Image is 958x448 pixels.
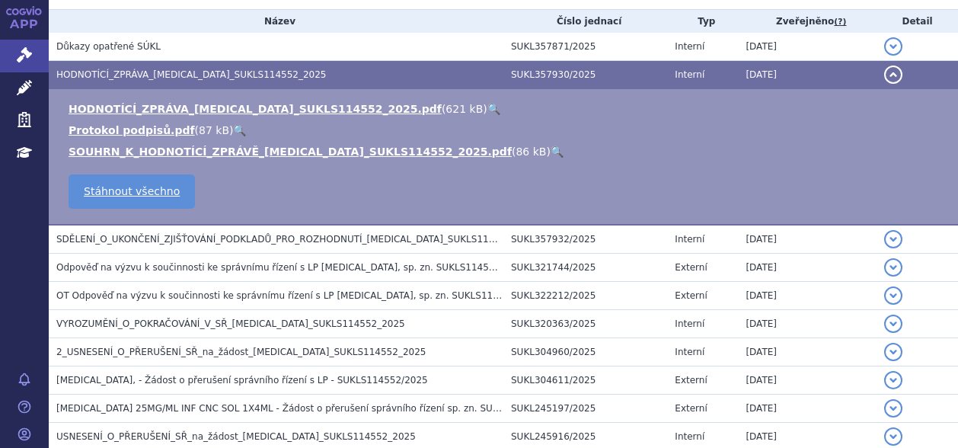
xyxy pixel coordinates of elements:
[884,286,902,305] button: detail
[667,10,738,33] th: Typ
[738,10,877,33] th: Zveřejněno
[233,124,246,136] a: 🔍
[69,123,943,138] li: ( )
[884,399,902,418] button: detail
[69,103,442,115] a: HODNOTÍCÍ_ZPRÁVA_[MEDICAL_DATA]_SUKLS114552_2025.pdf
[503,395,667,423] td: SUKL245197/2025
[675,375,707,386] span: Externí
[56,347,426,357] span: 2_USNESENÍ_O_PŘERUŠENÍ_SŘ_na_žádost_KEYTRUDA_SUKLS114552_2025
[884,427,902,446] button: detail
[738,225,877,254] td: [DATE]
[503,61,667,89] td: SUKL357930/2025
[884,343,902,361] button: detail
[884,230,902,248] button: detail
[884,315,902,333] button: detail
[503,338,667,366] td: SUKL304960/2025
[56,262,564,273] span: Odpověď na výzvu k součinnosti ke správnímu řízení s LP Keytruda, sp. zn. SUKLS114552/2025 - část 1
[738,33,877,61] td: [DATE]
[675,347,704,357] span: Interní
[738,61,877,89] td: [DATE]
[884,37,902,56] button: detail
[56,69,327,80] span: HODNOTÍCÍ_ZPRÁVA_KEYTRUDA_SUKLS114552_2025
[503,282,667,310] td: SUKL322212/2025
[56,290,672,301] span: OT Odpověď na výzvu k součinnosti ke správnímu řízení s LP Keytruda, sp. zn. SUKLS114552/2025 - Č...
[738,366,877,395] td: [DATE]
[69,101,943,117] li: ( )
[834,17,846,27] abbr: (?)
[503,225,667,254] td: SUKL357932/2025
[884,66,902,84] button: detail
[675,431,704,442] span: Interní
[503,10,667,33] th: Číslo jednací
[56,431,416,442] span: USNESENÍ_O_PŘERUŠENÍ_SŘ_na_žádost_KEYTRUDA_SUKLS114552_2025
[675,41,704,52] span: Interní
[69,144,943,159] li: ( )
[56,375,428,386] span: KEYTRUDA, - Žádost o přerušení správního řízení s LP - SUKLS114552/2025
[199,124,229,136] span: 87 kB
[738,338,877,366] td: [DATE]
[503,33,667,61] td: SUKL357871/2025
[675,262,707,273] span: Externí
[56,403,570,414] span: KEYTRUDA 25MG/ML INF CNC SOL 1X4ML - Žádost o přerušení správního řízení sp. zn. SUKLS114552/2025
[738,310,877,338] td: [DATE]
[503,310,667,338] td: SUKL320363/2025
[69,146,512,158] a: SOUHRN_K_HODNOTÍCÍ_ZPRÁVĚ_[MEDICAL_DATA]_SUKLS114552_2025.pdf
[738,254,877,282] td: [DATE]
[675,69,704,80] span: Interní
[675,403,707,414] span: Externí
[56,318,405,329] span: VYROZUMĚNÍ_O_POKRAČOVÁNÍ_V_SŘ_KEYTRUDA_SUKLS114552_2025
[445,103,483,115] span: 621 kB
[516,146,546,158] span: 86 kB
[69,124,195,136] a: Protokol podpisů.pdf
[884,371,902,389] button: detail
[738,282,877,310] td: [DATE]
[738,395,877,423] td: [DATE]
[56,234,540,245] span: SDĚLENÍ_O_UKONČENÍ_ZJIŠŤOVÁNÍ_PODKLADŮ_PRO_ROZHODNUTÍ_KEYTRUDA_SUKLS114552_2025
[675,234,704,245] span: Interní
[877,10,958,33] th: Detail
[49,10,503,33] th: Název
[487,103,500,115] a: 🔍
[675,318,704,329] span: Interní
[56,41,161,52] span: Důkazy opatřené SÚKL
[69,174,195,209] a: Stáhnout všechno
[503,254,667,282] td: SUKL321744/2025
[551,146,564,158] a: 🔍
[884,258,902,277] button: detail
[675,290,707,301] span: Externí
[503,366,667,395] td: SUKL304611/2025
